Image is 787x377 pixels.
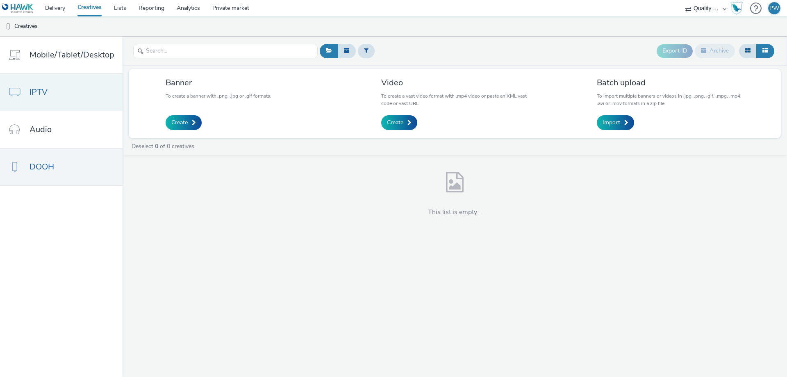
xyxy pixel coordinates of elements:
[657,44,693,57] button: Export ID
[381,115,417,130] a: Create
[166,115,202,130] a: Create
[166,77,271,88] h3: Banner
[155,142,158,150] strong: 0
[30,49,114,61] span: Mobile/Tablet/Desktop
[131,142,198,150] a: Deselect of 0 creatives
[756,44,774,58] button: Table
[730,2,743,15] img: Hawk Academy
[2,3,34,14] img: undefined Logo
[381,77,528,88] h3: Video
[597,92,744,107] p: To import multiple banners or videos in .jpg, .png, .gif, .mpg, .mp4, .avi or .mov formats in a z...
[30,161,54,173] span: DOOH
[769,2,779,14] div: PW
[695,44,735,58] button: Archive
[387,119,403,127] span: Create
[730,2,746,15] a: Hawk Academy
[4,23,12,31] img: dooh
[30,86,48,98] span: IPTV
[739,44,757,58] button: Grid
[597,77,744,88] h3: Batch upload
[30,123,52,135] span: Audio
[603,119,620,127] span: Import
[166,92,271,100] p: To create a banner with .png, .jpg or .gif formats.
[133,44,318,58] input: Search...
[381,92,528,107] p: To create a vast video format with .mp4 video or paste an XML vast code or vast URL.
[597,115,634,130] a: Import
[428,208,482,217] h4: This list is empty...
[171,119,188,127] span: Create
